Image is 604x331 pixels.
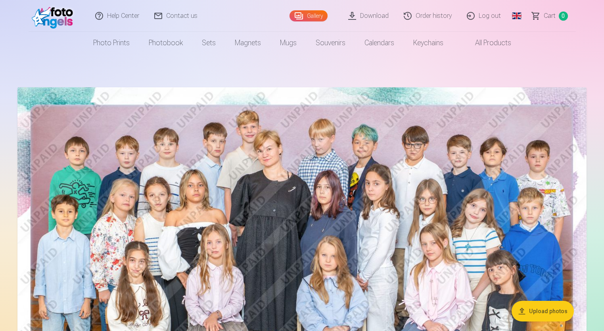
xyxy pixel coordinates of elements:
span: Сart [544,11,556,21]
a: Photo prints [84,32,139,54]
a: Magnets [225,32,270,54]
a: Gallery [290,10,328,21]
a: Keychains [404,32,453,54]
img: /fa1 [32,3,77,29]
a: Sets [192,32,225,54]
a: Mugs [270,32,306,54]
a: All products [453,32,521,54]
button: Upload photos [512,301,574,321]
span: 0 [559,12,568,21]
a: Souvenirs [306,32,355,54]
a: Calendars [355,32,404,54]
a: Photobook [139,32,192,54]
